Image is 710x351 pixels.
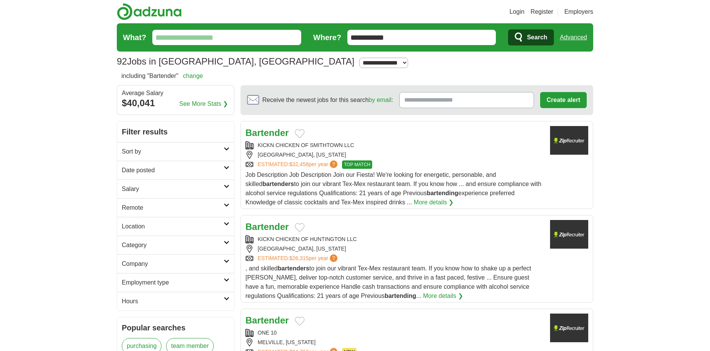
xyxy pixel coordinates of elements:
[117,198,234,217] a: Remote
[117,236,234,254] a: Category
[122,278,224,287] h2: Employment type
[123,32,146,43] label: What?
[179,99,228,108] a: See More Stats ❯
[245,171,541,205] span: Job Description Job Description Join our Fiesta! We're looking for energetic, personable, and ski...
[245,128,289,138] a: Bartender
[245,338,544,346] div: MELVILLE, [US_STATE]
[550,314,588,342] img: Company logo
[289,255,309,261] span: $26,315
[560,30,587,45] a: Advanced
[117,3,182,20] img: Adzuna logo
[414,198,454,207] a: More details ❯
[117,161,234,180] a: Date posted
[117,121,234,142] h2: Filter results
[183,73,203,79] a: change
[245,151,544,159] div: [GEOGRAPHIC_DATA], [US_STATE]
[117,254,234,273] a: Company
[245,222,289,232] a: Bartender
[245,329,544,337] div: ONE 10
[342,160,372,169] span: TOP MATCH
[122,203,224,212] h2: Remote
[550,126,588,155] img: Company logo
[369,97,392,103] a: by email
[510,7,524,16] a: Login
[245,315,289,325] a: Bartender
[121,71,203,81] h2: including "Bartender"
[117,292,234,311] a: Hours
[117,180,234,198] a: Salary
[122,241,224,250] h2: Category
[117,217,234,236] a: Location
[295,317,305,326] button: Add to favorite jobs
[245,141,544,149] div: KICKN CHICKEN OF SMITHTOWN LLC
[550,220,588,249] img: Company logo
[313,32,341,43] label: Where?
[117,142,234,161] a: Sort by
[122,184,224,194] h2: Salary
[258,254,339,262] a: ESTIMATED:$26,315per year?
[245,235,544,243] div: KICKN CHICKEN OF HUNTINGTON LLC
[262,95,393,105] span: Receive the newest jobs for this search :
[245,265,531,299] span: , and skilled to join our vibrant Tex-Mex restaurant team. If you know how to shake up a perfect ...
[385,293,416,299] strong: bartending
[262,181,294,187] strong: bartenders
[295,223,305,232] button: Add to favorite jobs
[423,291,463,301] a: More details ❯
[122,259,224,269] h2: Company
[289,161,309,167] span: $32,458
[122,222,224,231] h2: Location
[122,322,229,333] h2: Popular searches
[508,29,553,45] button: Search
[427,190,458,196] strong: bartending
[122,96,229,110] div: $40,041
[527,30,547,45] span: Search
[258,160,339,169] a: ESTIMATED:$32,458per year?
[540,92,587,108] button: Create alert
[122,166,224,175] h2: Date posted
[117,273,234,292] a: Employment type
[330,160,337,168] span: ?
[330,254,337,262] span: ?
[295,129,305,138] button: Add to favorite jobs
[531,7,553,16] a: Register
[122,147,224,156] h2: Sort by
[564,7,593,16] a: Employers
[122,297,224,306] h2: Hours
[278,265,310,272] strong: bartenders
[117,55,127,68] span: 92
[117,56,354,66] h1: Jobs in [GEOGRAPHIC_DATA], [GEOGRAPHIC_DATA]
[122,90,229,96] div: Average Salary
[245,245,544,253] div: [GEOGRAPHIC_DATA], [US_STATE]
